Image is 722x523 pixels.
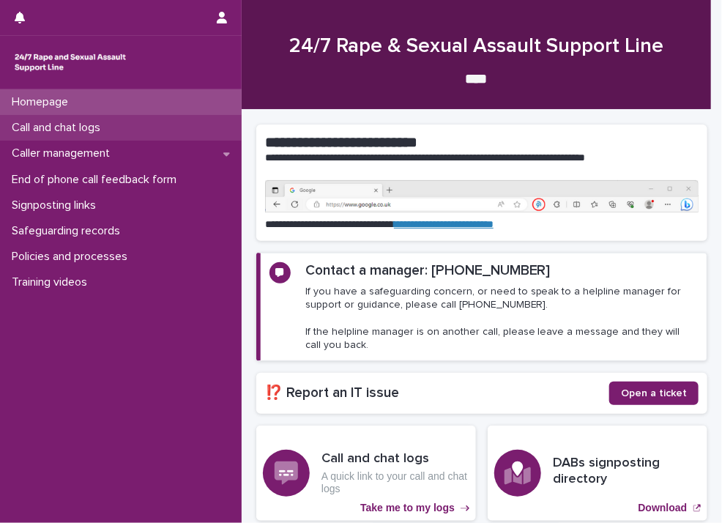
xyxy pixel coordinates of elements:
[265,385,609,401] h2: ⁉️ Report an IT issue
[609,382,699,405] a: Open a ticket
[6,250,139,264] p: Policies and processes
[6,173,188,187] p: End of phone call feedback form
[265,180,699,212] img: https%3A%2F%2Fcdn.document360.io%2F0deca9d6-0dac-4e56-9e8f-8d9979bfce0e%2FImages%2FDocumentation%...
[12,48,129,77] img: rhQMoQhaT3yELyF149Cw
[256,34,696,59] h1: 24/7 Rape & Sexual Assault Support Line
[256,426,476,521] a: Take me to my logs
[621,388,687,398] span: Open a ticket
[6,121,112,135] p: Call and chat logs
[553,456,701,487] h3: DABs signposting directory
[6,224,132,238] p: Safeguarding records
[305,262,551,279] h2: Contact a manager: [PHONE_NUMBER]
[321,470,469,495] p: A quick link to your call and chat logs
[6,275,99,289] p: Training videos
[305,285,698,352] p: If you have a safeguarding concern, or need to speak to a helpline manager for support or guidanc...
[6,146,122,160] p: Caller management
[321,451,469,467] h3: Call and chat logs
[360,502,455,514] p: Take me to my logs
[6,95,80,109] p: Homepage
[639,502,688,514] p: Download
[488,426,707,521] a: Download
[6,199,108,212] p: Signposting links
